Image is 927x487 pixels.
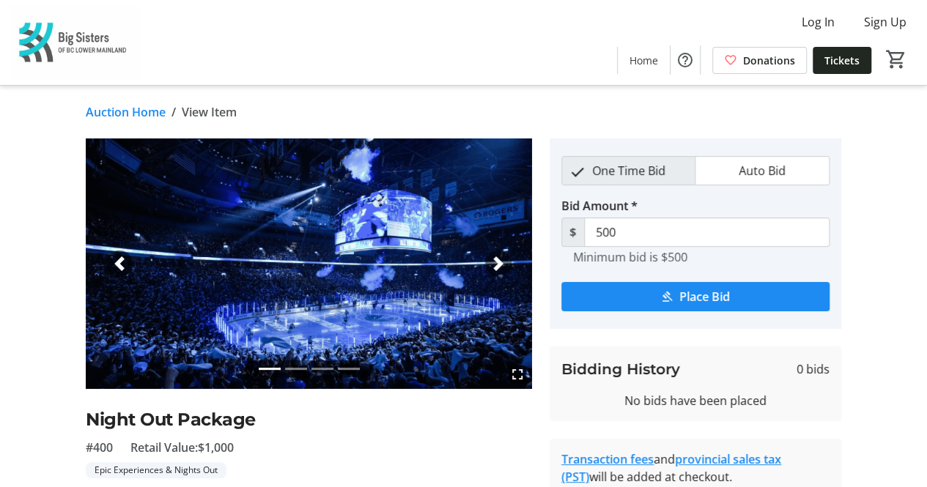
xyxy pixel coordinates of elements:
span: Home [629,53,658,68]
button: Help [671,45,700,75]
button: Place Bid [561,282,830,311]
span: Sign Up [864,13,906,31]
span: Auto Bid [730,157,794,185]
a: Donations [712,47,807,74]
label: Bid Amount * [561,197,638,215]
span: $ [561,218,585,247]
span: Donations [743,53,795,68]
span: #400 [86,439,113,456]
a: Transaction fees [561,451,654,467]
div: and will be added at checkout. [561,450,830,486]
span: One Time Bid [583,157,674,185]
span: Log In [802,13,835,31]
span: / [171,103,176,121]
a: Auction Home [86,103,166,121]
button: Log In [790,10,846,34]
span: Retail Value: $1,000 [130,439,234,456]
span: Place Bid [679,288,730,305]
h2: Night Out Package [86,406,532,433]
a: Tickets [813,47,871,74]
tr-hint: Minimum bid is $500 [573,250,687,264]
img: Image [86,138,532,389]
div: No bids have been placed [561,392,830,409]
h3: Bidding History [561,358,680,380]
span: 0 bids [797,360,830,378]
button: Sign Up [852,10,918,34]
img: Big Sisters of BC Lower Mainland's Logo [9,6,139,79]
mat-icon: fullscreen [509,365,526,383]
a: Home [618,47,670,74]
span: View Item [182,103,237,121]
tr-label-badge: Epic Experiences & Nights Out [86,462,226,478]
button: Cart [883,46,909,73]
span: Tickets [824,53,860,68]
